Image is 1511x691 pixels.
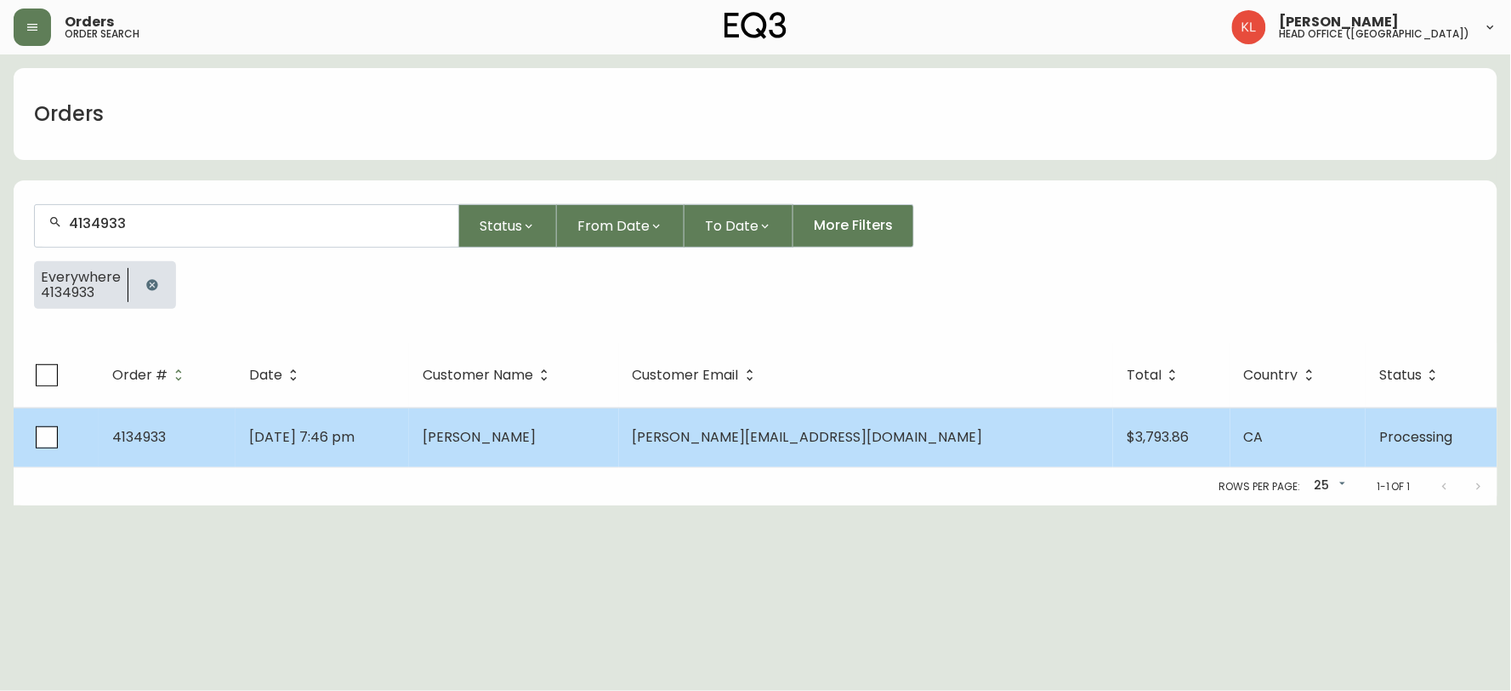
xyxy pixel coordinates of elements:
h5: order search [65,29,139,39]
button: To Date [684,204,793,248]
span: Date [249,370,282,380]
span: Status [1379,368,1444,383]
img: 2c0c8aa7421344cf0398c7f872b772b5 [1232,10,1266,44]
h5: head office ([GEOGRAPHIC_DATA]) [1280,29,1470,39]
span: $3,793.86 [1127,427,1189,447]
span: Customer Name [423,368,555,383]
span: Order # [112,370,168,380]
button: From Date [557,204,684,248]
span: [PERSON_NAME][EMAIL_ADDRESS][DOMAIN_NAME] [633,427,983,447]
span: To Date [705,215,758,237]
button: More Filters [793,204,914,248]
span: CA [1244,427,1264,447]
span: From Date [577,215,650,237]
span: Country [1244,368,1321,383]
span: Total [1127,368,1184,383]
p: Rows per page: [1219,479,1300,494]
img: logo [724,12,787,39]
span: Order # [112,368,190,383]
p: 1-1 of 1 [1377,479,1411,494]
div: 25 [1307,472,1349,500]
span: [DATE] 7:46 pm [249,427,355,447]
span: Total [1127,370,1162,380]
span: [PERSON_NAME] [1280,15,1400,29]
span: [PERSON_NAME] [423,427,536,447]
span: Orders [65,15,114,29]
span: Country [1244,370,1298,380]
span: Processing [1379,427,1452,447]
span: Everywhere [41,270,121,285]
span: 4134933 [41,285,121,300]
input: Search [69,215,445,231]
span: Customer Name [423,370,533,380]
span: Status [480,215,522,237]
span: Customer Email [633,368,761,383]
span: More Filters [814,216,893,235]
h1: Orders [34,100,104,128]
button: Status [459,204,557,248]
span: Customer Email [633,370,739,380]
span: 4134933 [112,427,166,447]
span: Status [1379,370,1422,380]
span: Date [249,368,304,383]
